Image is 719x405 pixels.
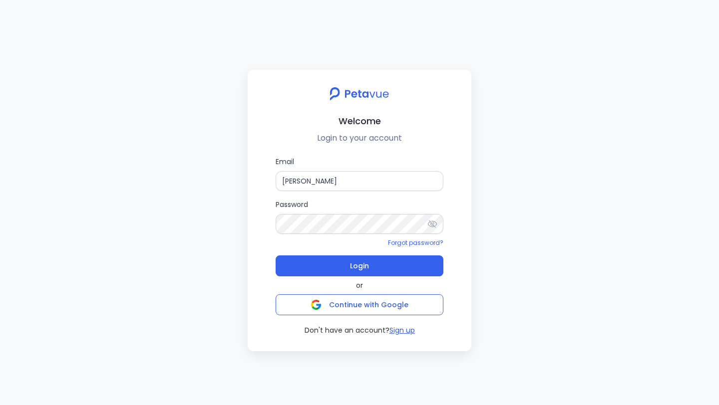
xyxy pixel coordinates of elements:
[276,199,443,234] label: Password
[389,325,415,335] button: Sign up
[323,82,395,106] img: petavue logo
[350,259,369,273] span: Login
[305,325,389,335] span: Don't have an account?
[388,238,443,247] a: Forgot password?
[256,114,463,128] h2: Welcome
[276,156,443,191] label: Email
[276,255,443,276] button: Login
[276,214,443,234] input: Password
[256,132,463,144] p: Login to your account
[276,294,443,315] button: Continue with Google
[356,280,363,290] span: or
[276,171,443,191] input: Email
[329,300,408,310] span: Continue with Google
